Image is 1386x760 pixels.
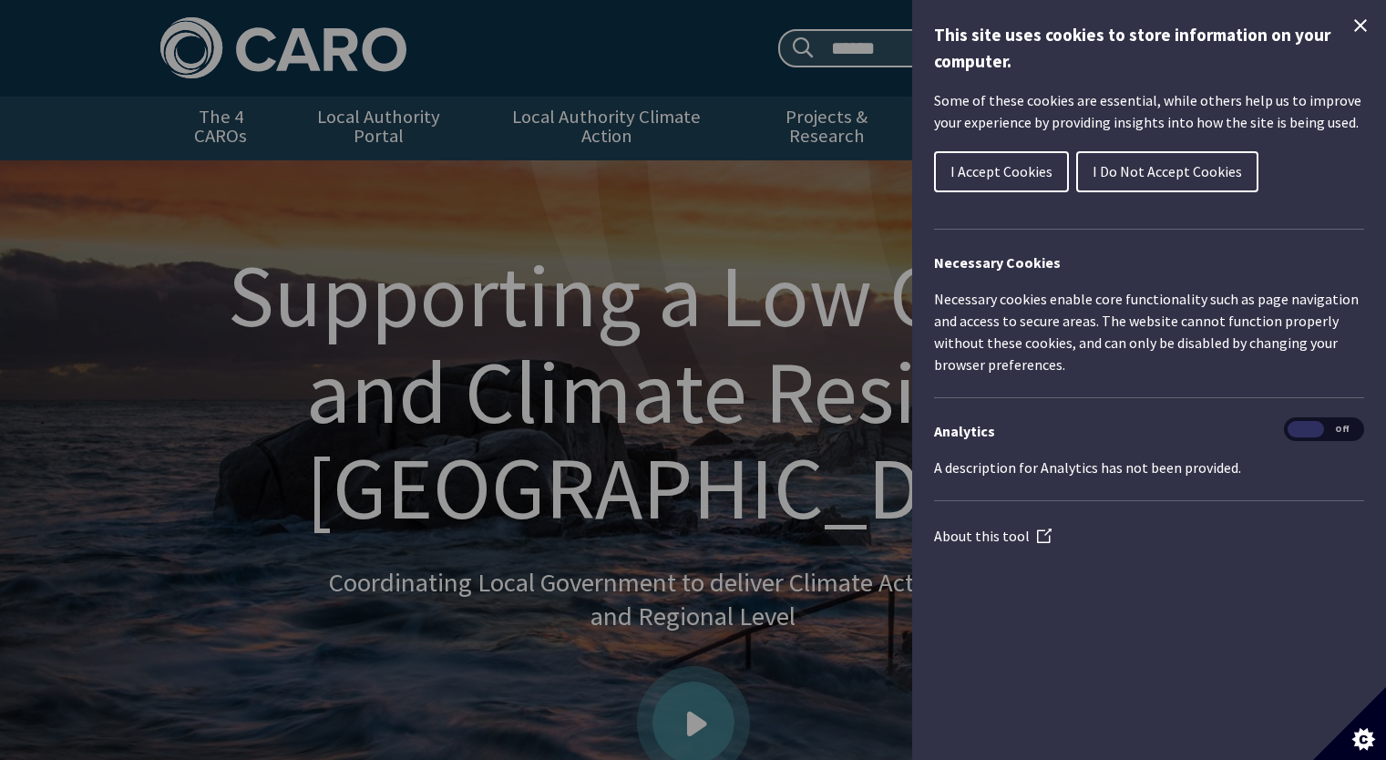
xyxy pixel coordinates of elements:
[934,527,1052,545] a: About this tool
[934,420,1364,442] h3: Analytics
[1350,15,1371,36] button: Close Cookie Control
[934,252,1364,273] h2: Necessary Cookies
[1093,162,1242,180] span: I Do Not Accept Cookies
[934,288,1364,375] p: Necessary cookies enable core functionality such as page navigation and access to secure areas. T...
[934,151,1069,192] button: I Accept Cookies
[934,22,1364,75] h1: This site uses cookies to store information on your computer.
[934,89,1364,133] p: Some of these cookies are essential, while others help us to improve your experience by providing...
[1076,151,1258,192] button: I Do Not Accept Cookies
[1313,687,1386,760] button: Set cookie preferences
[950,162,1052,180] span: I Accept Cookies
[1324,421,1360,438] span: Off
[934,457,1364,478] p: A description for Analytics has not been provided.
[1288,421,1324,438] span: On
